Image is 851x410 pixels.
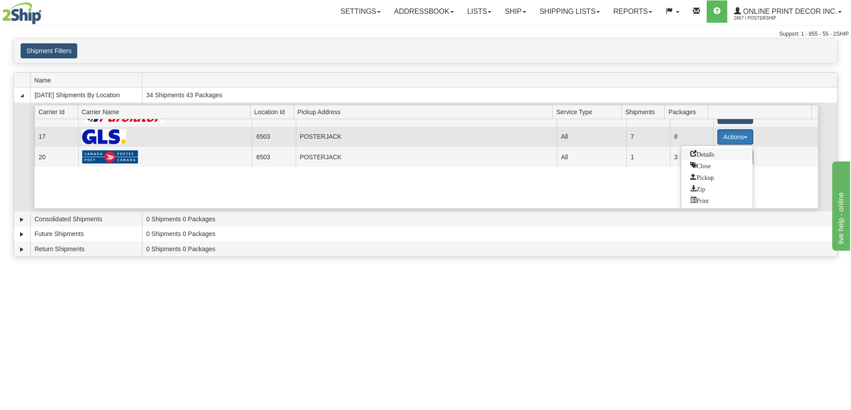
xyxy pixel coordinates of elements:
span: Carrier Name [82,105,251,119]
td: 6503 [252,147,295,167]
a: Settings [334,0,387,23]
div: live help - online [7,5,83,16]
div: Support: 1 - 855 - 55 - 2SHIP [2,30,849,38]
span: Service Type [556,105,621,119]
td: 0 Shipments 0 Packages [142,227,837,242]
a: Print or Download All Shipping Documents in one file [681,195,753,206]
td: All [557,127,626,147]
img: Canada Post [82,150,138,164]
td: Consolidated Shipments [30,211,142,227]
td: 17 [34,127,78,147]
a: Addressbook [387,0,461,23]
span: Print [690,197,708,203]
span: 2867 / PosterShip [734,14,801,23]
td: 3 [670,147,713,167]
td: 20 [34,147,78,167]
span: Shipments [625,105,665,119]
span: Online Print Decor Inc. [741,8,837,15]
a: Zip and Download All Shipping Documents [681,183,753,195]
td: 0 Shipments 0 Packages [142,211,837,227]
td: POSTERJACK [296,127,557,147]
a: Reports [607,0,659,23]
td: 8 [670,127,713,147]
span: Pickup Address [298,105,553,119]
a: Close this group [681,160,753,171]
a: Shipping lists [533,0,607,23]
span: Pickup [690,174,714,180]
td: All [557,147,626,167]
span: Name [34,73,142,87]
td: Future Shipments [30,227,142,242]
td: 7 [626,127,670,147]
td: 1 [626,147,670,167]
span: Packages [668,105,708,119]
a: Online Print Decor Inc. 2867 / PosterShip [727,0,848,23]
img: logo2867.jpg [2,2,42,25]
iframe: chat widget [830,159,850,250]
a: Expand [17,230,26,239]
td: 34 Shipments 43 Packages [142,87,837,103]
a: Expand [17,215,26,224]
button: Actions [717,129,753,145]
td: 0 Shipments 0 Packages [142,241,837,257]
a: Go to Details view [681,148,753,160]
a: Expand [17,245,26,254]
td: [DATE] Shipments By Location [30,87,142,103]
td: 6503 [252,127,295,147]
span: Close [690,162,711,168]
span: Zip [690,185,705,191]
a: Lists [461,0,498,23]
a: Request a carrier pickup [681,171,753,183]
a: Collapse [17,91,26,100]
span: Location Id [254,105,293,119]
td: POSTERJACK [296,147,557,167]
img: GLS Canada [82,129,126,144]
span: Details [690,150,714,157]
a: Ship [498,0,532,23]
span: Carrier Id [38,105,78,119]
td: Return Shipments [30,241,142,257]
button: Shipment Filters [21,43,77,58]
